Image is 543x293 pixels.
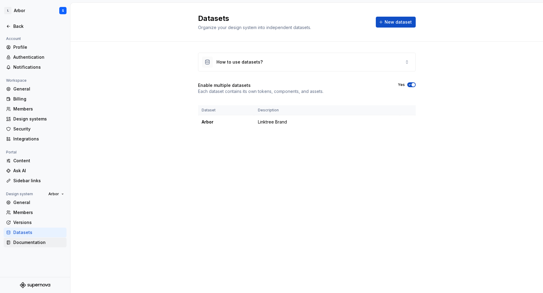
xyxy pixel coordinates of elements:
div: Security [13,126,64,132]
td: Linktree Brand [254,115,400,129]
div: Versions [13,219,64,226]
div: L [4,7,11,14]
a: Content [4,156,67,166]
a: Back [4,21,67,31]
a: Ask AI [4,166,67,176]
th: Description [254,105,400,115]
a: Datasets [4,228,67,237]
svg: Supernova Logo [20,282,50,288]
h2: Datasets [198,14,369,23]
div: S [62,8,64,13]
div: General [13,86,64,92]
div: Account [4,35,23,42]
a: Authentication [4,52,67,62]
a: Members [4,208,67,217]
div: Workspace [4,77,29,84]
a: Members [4,104,67,114]
div: How to use datasets? [216,59,263,65]
a: Documentation [4,238,67,247]
p: Each dataset contains its own tokens, components, and assets. [198,88,324,94]
a: Integrations [4,134,67,144]
div: Documentation [13,239,64,245]
div: Members [13,209,64,216]
span: New dataset [385,19,412,25]
a: Billing [4,94,67,104]
a: General [4,84,67,94]
a: Security [4,124,67,134]
span: Arbor [48,192,59,196]
div: Design system [4,190,35,198]
div: Back [13,23,64,29]
button: New dataset [376,17,416,28]
div: Datasets [13,229,64,235]
div: Content [13,158,64,164]
div: Ask AI [13,168,64,174]
a: General [4,198,67,207]
th: Dataset [198,105,254,115]
button: LArborS [1,4,69,17]
a: Profile [4,42,67,52]
a: Sidebar links [4,176,67,186]
a: Notifications [4,62,67,72]
span: Organize your design system into independent datasets. [198,25,311,30]
div: Sidebar links [13,178,64,184]
div: Members [13,106,64,112]
a: Versions [4,218,67,227]
div: Integrations [13,136,64,142]
div: Authentication [13,54,64,60]
div: Profile [13,44,64,50]
div: Notifications [13,64,64,70]
div: Portal [4,149,19,156]
a: Design systems [4,114,67,124]
div: Design systems [13,116,64,122]
div: General [13,199,64,206]
label: Yes [398,82,405,87]
div: Arbor [14,8,25,14]
div: Billing [13,96,64,102]
div: Arbor [202,119,251,125]
h4: Enable multiple datasets [198,82,251,88]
